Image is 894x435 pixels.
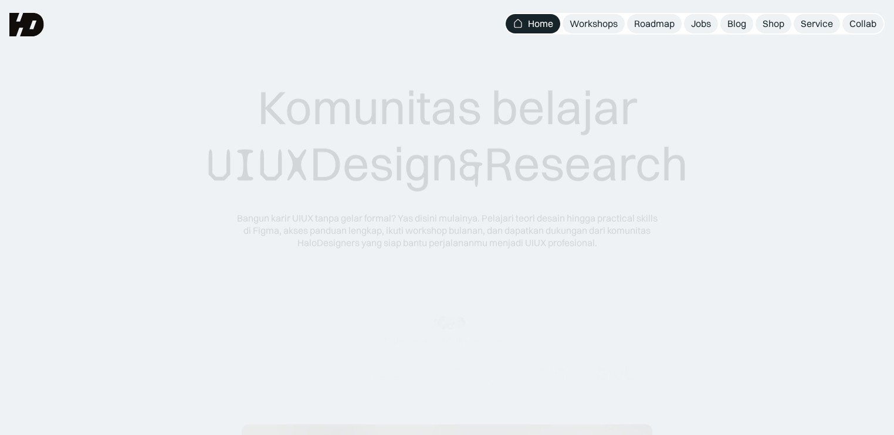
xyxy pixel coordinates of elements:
[458,137,484,193] span: &
[794,14,840,33] a: Service
[684,14,718,33] a: Jobs
[634,18,675,30] div: Roadmap
[763,18,784,30] div: Shop
[563,14,625,33] a: Workshops
[627,14,682,33] a: Roadmap
[727,18,746,30] div: Blog
[691,18,711,30] div: Jobs
[842,14,883,33] a: Collab
[720,14,753,33] a: Blog
[206,79,688,193] div: Komunitas belajar Design Research
[236,212,658,249] div: Bangun karir UIUX tanpa gelar formal? Yas disini mulainya. Pelajari teori desain hingga practical...
[528,18,553,30] div: Home
[801,18,833,30] div: Service
[756,14,791,33] a: Shop
[570,18,618,30] div: Workshops
[506,14,560,33] a: Home
[206,137,310,193] span: UIUX
[384,335,510,347] div: Dipercaya oleh designers
[448,335,469,346] span: 50k+
[849,18,876,30] div: Collab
